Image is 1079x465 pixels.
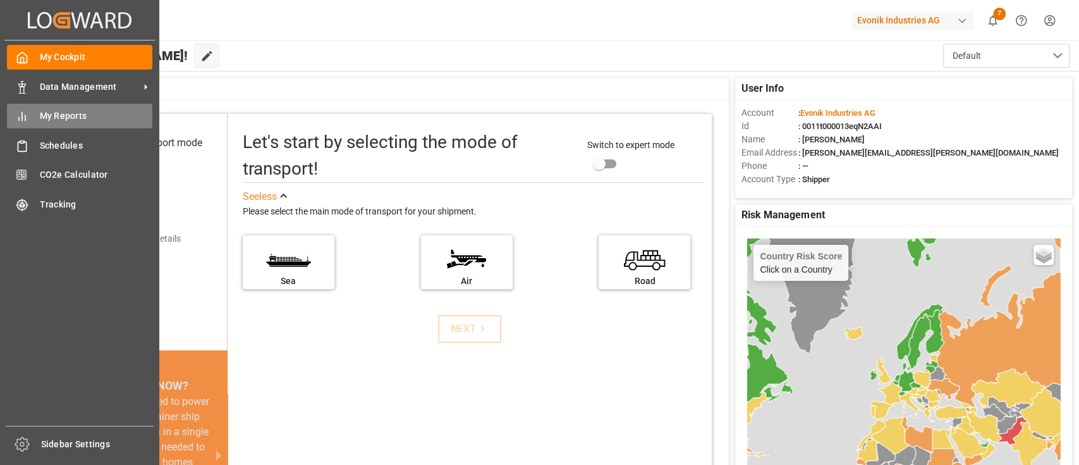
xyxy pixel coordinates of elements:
span: : — [798,161,808,171]
span: Email Address [741,146,798,159]
a: My Cockpit [7,45,152,70]
span: Switch to expert mode [587,140,674,150]
a: Schedules [7,133,152,158]
button: Evonik Industries AG [852,8,978,32]
span: Id [741,120,798,133]
div: Sea [249,275,328,288]
div: Select transport mode [104,135,202,151]
span: My Reports [40,109,153,123]
span: Name [741,133,798,146]
span: : [PERSON_NAME][EMAIL_ADDRESS][PERSON_NAME][DOMAIN_NAME] [798,148,1059,158]
a: CO2e Calculator [7,163,152,187]
span: Schedules [40,139,153,152]
button: open menu [943,44,1070,68]
span: : [PERSON_NAME] [798,135,865,144]
div: Click on a Country [760,251,842,275]
span: Account Type [741,173,798,186]
span: : 0011t000013eqN2AAI [798,121,882,131]
div: Please select the main mode of transport for your shipment. [243,204,704,220]
span: Account [741,106,798,120]
span: CO2e Calculator [40,168,153,182]
div: Road [605,275,684,288]
span: Evonik Industries AG [800,108,875,118]
h4: Country Risk Score [760,251,842,261]
span: User Info [741,81,784,96]
span: 7 [993,8,1006,20]
span: Phone [741,159,798,173]
span: My Cockpit [40,51,153,64]
a: My Reports [7,104,152,128]
div: Evonik Industries AG [852,11,973,30]
div: Let's start by selecting the mode of transport! [243,129,575,182]
span: Default [953,49,981,63]
button: Help Center [1007,6,1035,35]
a: Tracking [7,192,152,216]
button: NEXT [438,315,501,343]
div: See less [243,189,277,204]
span: : Shipper [798,175,830,184]
a: Layers [1033,245,1054,265]
div: Air [427,275,506,288]
span: Sidebar Settings [41,438,154,451]
span: Tracking [40,198,153,211]
button: show 7 new notifications [978,6,1007,35]
span: Data Management [40,80,140,94]
span: Risk Management [741,208,824,223]
div: NEXT [451,321,489,337]
span: : [798,108,875,118]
